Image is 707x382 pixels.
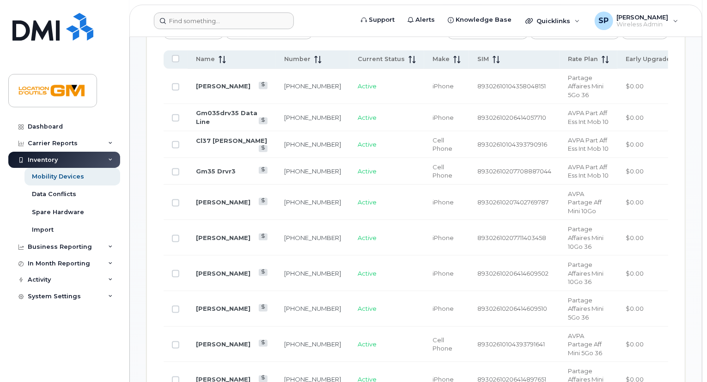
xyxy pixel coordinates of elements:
span: Active [358,270,377,277]
span: iPhone [433,198,454,206]
span: Active [358,82,377,90]
span: Cell Phone [433,136,452,153]
a: Support [354,11,401,29]
a: [PHONE_NUMBER] [284,340,341,348]
span: Cell Phone [433,163,452,179]
a: [PERSON_NAME] [196,270,250,277]
span: AVPA Part Aff Ess Int Mob 10 [568,136,609,153]
a: View Last Bill [259,304,268,311]
span: Cell Phone [433,336,452,352]
span: AVPA Partage Aff Mini 5Go 36 [568,332,602,357]
span: 89302610206414057710 [477,114,546,121]
a: [PERSON_NAME] [196,82,250,90]
span: Knowledge Base [456,15,512,25]
span: Active [358,198,377,206]
a: [PERSON_NAME] [196,198,250,206]
span: 89302610207402769787 [477,198,549,206]
span: $0.00 [626,82,644,90]
div: Sumit Patel [588,12,685,30]
a: [PERSON_NAME] [196,305,250,312]
span: Support [369,15,395,25]
a: [PHONE_NUMBER] [284,198,341,206]
div: Quicklinks [519,12,586,30]
span: Active [358,234,377,241]
span: 89302610206414609502 [477,270,549,277]
span: Active [358,340,377,348]
span: $0.00 [626,305,644,312]
span: $0.00 [626,270,644,277]
a: Cl37 [PERSON_NAME] [196,137,267,144]
span: iPhone [433,305,454,312]
span: Quicklinks [536,17,570,25]
span: $0.00 [626,167,644,175]
span: Partage Affaires Mini 5Go 36 [568,296,603,321]
span: AVPA Part Aff Ess Int Mob 10 [568,163,609,179]
a: Gm035drv35 Data Line [196,109,257,125]
a: [PHONE_NUMBER] [284,82,341,90]
span: Partage Affaires Mini 10Go 36 [568,261,603,285]
span: Number [284,55,311,63]
a: View Last Bill [259,117,268,124]
span: $0.00 [626,198,644,206]
span: 89302610104393791641 [477,340,545,348]
input: Find something... [154,12,294,29]
span: AVPA Part Aff Ess Int Mob 10 [568,109,609,125]
span: Make [433,55,450,63]
span: Rate Plan [568,55,598,63]
span: $0.00 [626,141,644,148]
span: Active [358,305,377,312]
a: [PHONE_NUMBER] [284,141,341,148]
span: 89302610207711403458 [477,234,546,241]
span: SIM [477,55,489,63]
span: 89302610206414609510 [477,305,547,312]
span: Active [358,167,377,175]
a: [PHONE_NUMBER] [284,305,341,312]
span: [PERSON_NAME] [617,13,669,21]
span: Early Upgrade Fees [626,55,688,63]
a: Gm35 Drvr3 [196,167,236,175]
span: 89302610104358048151 [477,82,546,90]
a: Alerts [401,11,441,29]
a: View Last Bill [259,340,268,347]
span: iPhone [433,234,454,241]
a: View Last Bill [259,198,268,205]
span: 89302610104393790916 [477,141,547,148]
span: Wireless Admin [617,21,669,28]
span: Alerts [415,15,435,25]
a: [PERSON_NAME] [196,340,250,348]
a: View Last Bill [259,269,268,276]
a: View Last Bill [259,82,268,89]
span: AVPA Partage Aff Mini 10Go [568,190,602,215]
a: View Last Bill [259,145,268,152]
span: Name [196,55,215,63]
span: $0.00 [626,114,644,121]
span: Current Status [358,55,405,63]
a: [PHONE_NUMBER] [284,234,341,241]
span: $0.00 [626,234,644,241]
span: Active [358,114,377,121]
span: SP [599,15,609,26]
span: 89302610207708887044 [477,167,551,175]
span: Active [358,141,377,148]
a: View Last Bill [259,167,268,174]
span: iPhone [433,82,454,90]
a: [PHONE_NUMBER] [284,114,341,121]
a: [PERSON_NAME] [196,234,250,241]
a: Knowledge Base [441,11,518,29]
span: $0.00 [626,340,644,348]
span: iPhone [433,270,454,277]
span: Partage Affaires Mini 10Go 36 [568,225,603,250]
a: View Last Bill [259,234,268,240]
span: iPhone [433,114,454,121]
a: [PHONE_NUMBER] [284,167,341,175]
a: [PHONE_NUMBER] [284,270,341,277]
span: Partage Affaires Mini 5Go 36 [568,74,603,99]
